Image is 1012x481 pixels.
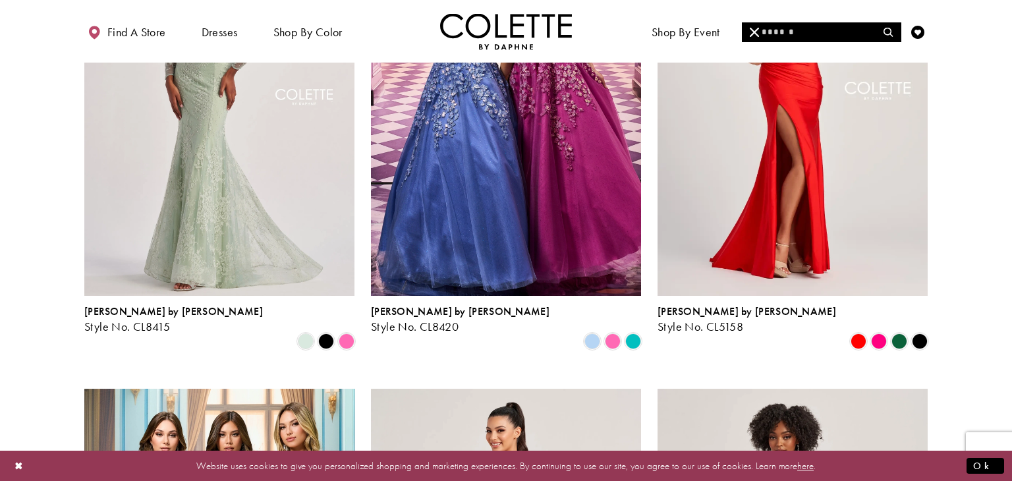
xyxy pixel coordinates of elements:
button: Submit Dialog [967,457,1004,474]
i: Red [851,333,866,349]
i: Pink [339,333,354,349]
i: Black [318,333,334,349]
i: Hunter [891,333,907,349]
button: Close Dialog [8,454,30,477]
input: Search [742,22,901,42]
span: Shop by color [273,26,343,39]
span: [PERSON_NAME] by [PERSON_NAME] [371,304,549,318]
button: Submit Search [875,22,901,42]
i: Jade [625,333,641,349]
img: Colette by Daphne [440,13,572,49]
div: Colette by Daphne Style No. CL8415 [84,306,263,333]
span: [PERSON_NAME] by [PERSON_NAME] [658,304,836,318]
p: Website uses cookies to give you personalized shopping and marketing experiences. By continuing t... [95,457,917,474]
span: Style No. CL8420 [371,319,459,334]
span: Style No. CL8415 [84,319,170,334]
i: Periwinkle [584,333,600,349]
span: Find a store [107,26,166,39]
a: Toggle search [879,13,899,49]
span: Shop by color [270,13,346,49]
i: Light Sage [298,333,314,349]
div: Search form [742,22,901,42]
div: Colette by Daphne Style No. CL5158 [658,306,836,333]
a: here [797,459,814,472]
a: Find a store [84,13,169,49]
a: Meet the designer [752,13,850,49]
span: [PERSON_NAME] by [PERSON_NAME] [84,304,263,318]
div: Colette by Daphne Style No. CL8420 [371,306,549,333]
i: Black [912,333,928,349]
span: Style No. CL5158 [658,319,743,334]
i: Pink [605,333,621,349]
i: Hot Pink [871,333,887,349]
a: Visit Home Page [440,13,572,49]
span: Dresses [198,13,241,49]
button: Close Search [742,22,768,42]
span: Shop By Event [652,26,720,39]
span: Dresses [202,26,238,39]
a: Check Wishlist [908,13,928,49]
span: Shop By Event [648,13,723,49]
